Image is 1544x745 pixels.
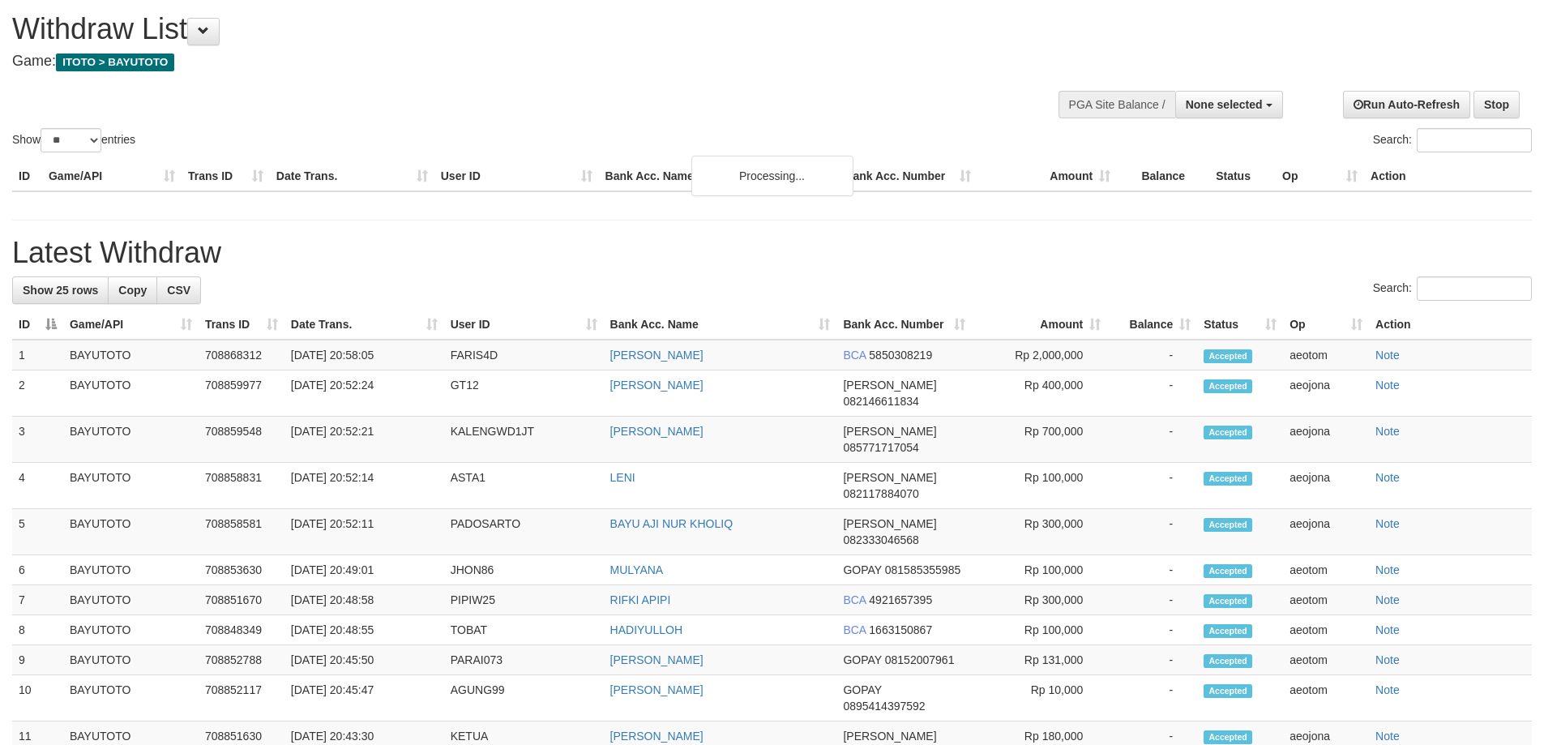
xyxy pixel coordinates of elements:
[284,370,444,417] td: [DATE] 20:52:24
[1204,730,1252,744] span: Accepted
[1283,585,1369,615] td: aeotom
[599,161,839,191] th: Bank Acc. Name
[23,284,98,297] span: Show 25 rows
[444,340,604,370] td: FARIS4D
[63,615,199,645] td: BAYUTOTO
[843,517,936,530] span: [PERSON_NAME]
[610,425,704,438] a: [PERSON_NAME]
[972,340,1107,370] td: Rp 2,000,000
[63,555,199,585] td: BAYUTOTO
[12,615,63,645] td: 8
[1283,370,1369,417] td: aeojona
[1204,654,1252,668] span: Accepted
[12,645,63,675] td: 9
[1375,349,1400,362] a: Note
[444,463,604,509] td: ASTA1
[843,425,936,438] span: [PERSON_NAME]
[1107,310,1197,340] th: Balance: activate to sort column ascending
[12,276,109,304] a: Show 25 rows
[284,310,444,340] th: Date Trans.: activate to sort column ascending
[1107,615,1197,645] td: -
[444,310,604,340] th: User ID: activate to sort column ascending
[12,555,63,585] td: 6
[1375,730,1400,743] a: Note
[434,161,599,191] th: User ID
[1375,425,1400,438] a: Note
[1209,161,1276,191] th: Status
[1204,518,1252,532] span: Accepted
[869,349,932,362] span: Copy 5850308219 to clipboard
[610,623,682,636] a: HADIYULLOH
[444,555,604,585] td: JHON86
[972,645,1107,675] td: Rp 131,000
[1283,417,1369,463] td: aeojona
[836,310,972,340] th: Bank Acc. Number: activate to sort column ascending
[444,417,604,463] td: KALENGWD1JT
[12,675,63,721] td: 10
[1375,379,1400,392] a: Note
[12,509,63,555] td: 5
[843,563,881,576] span: GOPAY
[12,340,63,370] td: 1
[182,161,270,191] th: Trans ID
[1373,128,1532,152] label: Search:
[199,370,284,417] td: 708859977
[869,593,932,606] span: Copy 4921657395 to clipboard
[1283,340,1369,370] td: aeotom
[63,417,199,463] td: BAYUTOTO
[1375,471,1400,484] a: Note
[1186,98,1263,111] span: None selected
[610,730,704,743] a: [PERSON_NAME]
[1283,675,1369,721] td: aeotom
[444,645,604,675] td: PARAI073
[1204,564,1252,578] span: Accepted
[1417,128,1532,152] input: Search:
[1107,417,1197,463] td: -
[1107,463,1197,509] td: -
[1197,310,1283,340] th: Status: activate to sort column ascending
[885,653,955,666] span: Copy 08152007961 to clipboard
[63,370,199,417] td: BAYUTOTO
[843,623,866,636] span: BCA
[284,509,444,555] td: [DATE] 20:52:11
[610,653,704,666] a: [PERSON_NAME]
[41,128,101,152] select: Showentries
[12,54,1013,70] h4: Game:
[610,379,704,392] a: [PERSON_NAME]
[444,370,604,417] td: GT12
[843,683,881,696] span: GOPAY
[12,13,1013,45] h1: Withdraw List
[199,509,284,555] td: 708858581
[869,623,932,636] span: Copy 1663150867 to clipboard
[42,161,182,191] th: Game/API
[1417,276,1532,301] input: Search:
[12,310,63,340] th: ID: activate to sort column descending
[1107,645,1197,675] td: -
[843,593,866,606] span: BCA
[1375,593,1400,606] a: Note
[1343,91,1470,118] a: Run Auto-Refresh
[843,379,936,392] span: [PERSON_NAME]
[63,463,199,509] td: BAYUTOTO
[610,563,664,576] a: MULYANA
[284,555,444,585] td: [DATE] 20:49:01
[1059,91,1175,118] div: PGA Site Balance /
[972,463,1107,509] td: Rp 100,000
[972,509,1107,555] td: Rp 300,000
[284,463,444,509] td: [DATE] 20:52:14
[1276,161,1364,191] th: Op
[63,310,199,340] th: Game/API: activate to sort column ascending
[1375,517,1400,530] a: Note
[199,615,284,645] td: 708848349
[199,585,284,615] td: 708851670
[843,349,866,362] span: BCA
[610,683,704,696] a: [PERSON_NAME]
[843,395,918,408] span: Copy 082146611834 to clipboard
[63,509,199,555] td: BAYUTOTO
[843,441,918,454] span: Copy 085771717054 to clipboard
[610,593,671,606] a: RIFKI APIPI
[1375,563,1400,576] a: Note
[270,161,434,191] th: Date Trans.
[12,161,42,191] th: ID
[199,340,284,370] td: 708868312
